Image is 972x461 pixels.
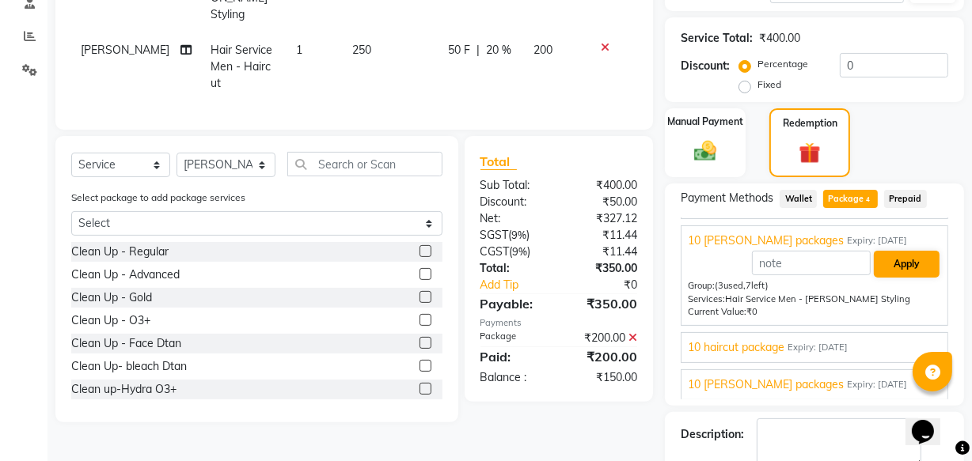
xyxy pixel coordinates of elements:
[681,190,773,206] span: Payment Methods
[746,306,757,317] span: ₹0
[71,358,187,375] div: Clean Up- bleach Dtan
[469,330,559,346] div: Package
[559,194,649,210] div: ₹50.00
[780,190,817,208] span: Wallet
[559,227,649,244] div: ₹11.44
[559,347,649,366] div: ₹200.00
[752,251,871,275] input: note
[448,42,470,59] span: 50 F
[847,234,907,248] span: Expiry: [DATE]
[823,190,878,208] span: Package
[559,210,649,227] div: ₹327.12
[688,232,844,249] span: 10 [PERSON_NAME] packages
[352,43,371,57] span: 250
[688,339,784,356] span: 10 haircut package
[559,369,649,386] div: ₹150.00
[469,294,559,313] div: Payable:
[559,330,649,346] div: ₹200.00
[874,251,940,278] button: Apply
[296,43,302,57] span: 1
[71,312,150,329] div: Clean Up - O3+
[71,335,181,352] div: Clean Up - Face Dtan
[884,190,927,208] span: Prepaid
[688,293,725,304] span: Services:
[715,280,723,291] span: (3
[687,138,723,164] img: _cash.svg
[480,316,638,330] div: Payments
[757,77,781,92] label: Fixed
[757,57,808,71] label: Percentage
[847,378,907,391] span: Expiry: [DATE]
[574,277,649,293] div: ₹0
[512,229,527,241] span: 9%
[486,42,511,59] span: 20 %
[71,244,169,260] div: Clean Up - Regular
[783,116,837,130] label: Redemption
[864,195,873,205] span: 4
[681,426,744,443] div: Description:
[469,369,559,386] div: Balance :
[480,244,510,259] span: CGST
[469,194,559,210] div: Discount:
[469,177,559,194] div: Sub Total:
[81,43,169,57] span: [PERSON_NAME]
[287,152,442,176] input: Search or Scan
[725,293,910,304] span: Hair Service Men - [PERSON_NAME] Styling
[681,58,730,74] div: Discount:
[469,277,574,293] a: Add Tip
[513,245,528,258] span: 9%
[906,398,956,445] iframe: chat widget
[469,260,559,277] div: Total:
[688,376,844,393] span: 10 [PERSON_NAME] packages
[469,244,559,260] div: ( )
[681,30,753,47] div: Service Total:
[211,43,273,90] span: Hair Service Men - Haircut
[480,153,517,170] span: Total
[71,381,177,398] div: Clean up-Hydra O3+
[559,260,649,277] div: ₹350.00
[792,140,826,166] img: _gift.svg
[469,347,559,366] div: Paid:
[559,244,649,260] div: ₹11.44
[71,266,180,283] div: Clean Up - Advanced
[746,280,751,291] span: 7
[469,210,559,227] div: Net:
[715,280,769,291] span: used, left)
[688,280,715,291] span: Group:
[71,289,152,306] div: Clean Up - Gold
[559,177,649,194] div: ₹400.00
[688,306,746,317] span: Current Value:
[788,341,848,354] span: Expiry: [DATE]
[71,191,245,205] label: Select package to add package services
[759,30,800,47] div: ₹400.00
[534,43,553,57] span: 200
[469,227,559,244] div: ( )
[480,228,509,242] span: SGST
[667,115,743,129] label: Manual Payment
[477,42,480,59] span: |
[559,294,649,313] div: ₹350.00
